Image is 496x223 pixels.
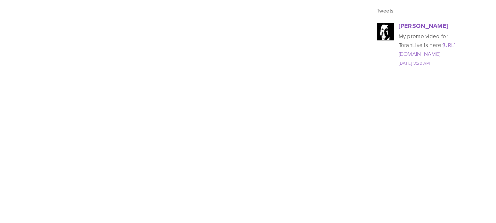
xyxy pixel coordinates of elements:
[399,21,449,30] a: [PERSON_NAME]
[377,8,468,14] h3: Tweets
[399,41,456,58] a: [URL][DOMAIN_NAME]
[377,23,394,40] img: gkDPMaBV_normal.jpg
[399,32,468,58] div: My promo video for TorahLive is here:
[377,80,438,87] iframe: Twitter Follow Button
[399,60,430,66] a: [DATE] 3:20 AM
